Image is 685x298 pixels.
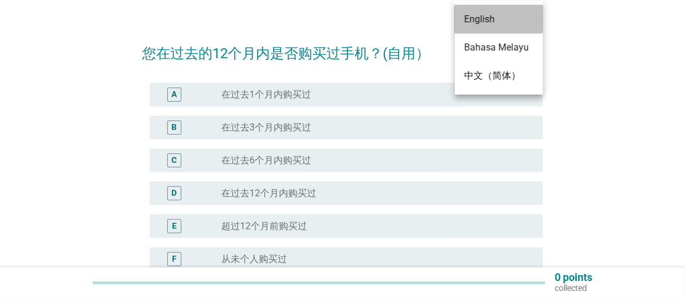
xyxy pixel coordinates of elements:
label: 超过12个月前购买过 [221,220,307,232]
h2: 您在过去的12个月内是否购买过手机？(自用） [143,31,543,64]
label: 在过去6个月内购买过 [221,155,311,166]
div: F [172,253,177,266]
div: A [172,89,177,101]
p: collected [555,283,592,293]
label: 在过去12个月内购买过 [221,187,316,199]
div: E [172,220,177,233]
div: 中文（简体） [464,69,534,83]
label: 在过去3个月内购买过 [221,122,311,133]
div: D [172,187,177,200]
div: Bahasa Melayu [464,41,534,55]
p: 0 points [555,272,592,283]
div: B [172,122,177,134]
label: 在过去1个月内购买过 [221,89,311,101]
div: C [172,155,177,167]
div: English [464,12,534,26]
label: 从未个人购买过 [221,253,287,265]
